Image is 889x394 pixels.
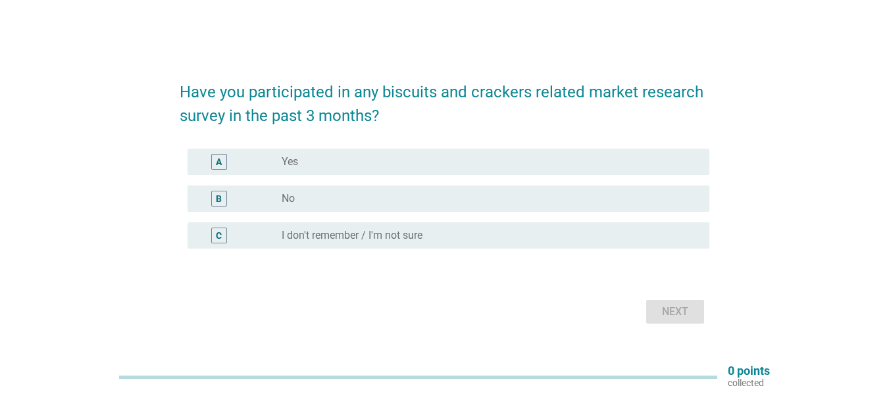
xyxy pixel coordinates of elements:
[216,228,222,242] div: C
[282,192,295,205] label: No
[216,155,222,168] div: A
[282,155,298,168] label: Yes
[282,229,422,242] label: I don't remember / I'm not sure
[180,67,709,128] h2: Have you participated in any biscuits and crackers related market research survey in the past 3 m...
[728,365,770,377] p: 0 points
[216,191,222,205] div: B
[728,377,770,389] p: collected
